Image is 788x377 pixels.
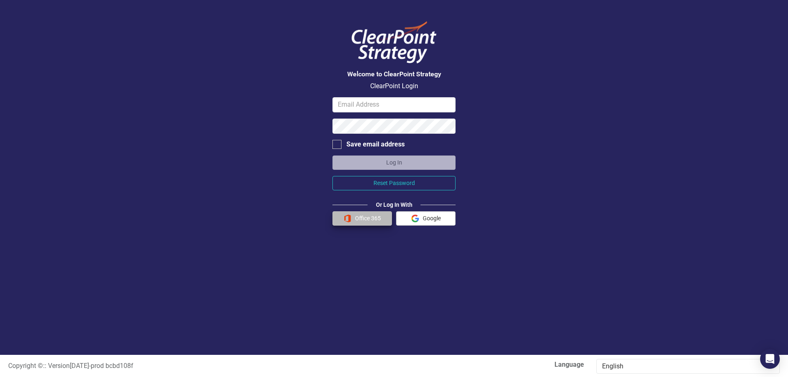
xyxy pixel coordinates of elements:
[760,349,780,369] div: Open Intercom Messenger
[396,211,456,226] button: Google
[332,82,456,91] p: ClearPoint Login
[411,215,419,222] img: Google
[2,361,394,371] div: :: Version [DATE] - prod bcbd108f
[332,155,456,170] button: Log In
[345,16,443,69] img: ClearPoint Logo
[602,362,765,371] div: English
[332,176,456,190] button: Reset Password
[346,140,405,149] div: Save email address
[368,201,421,209] div: Or Log In With
[8,362,43,370] span: Copyright ©
[332,97,456,112] input: Email Address
[332,71,456,78] h3: Welcome to ClearPoint Strategy
[332,211,392,226] button: Office 365
[400,360,584,370] label: Language
[344,215,351,222] img: Office 365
